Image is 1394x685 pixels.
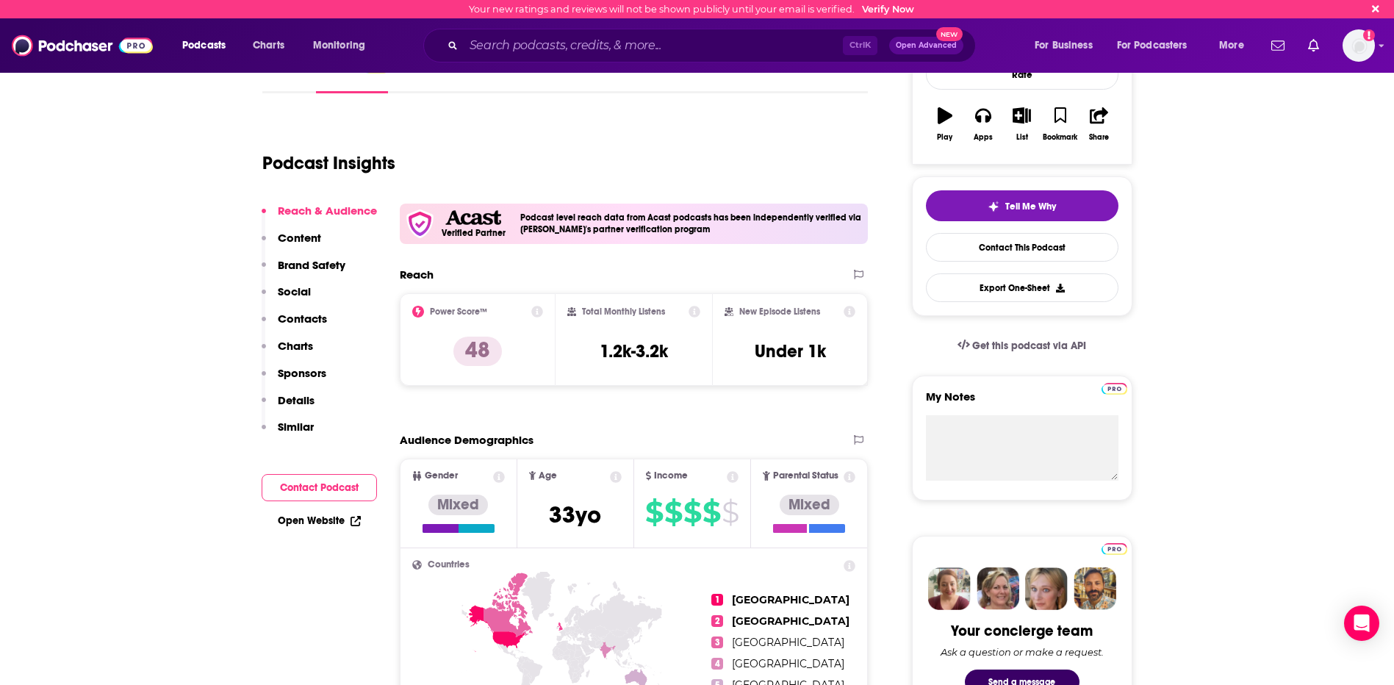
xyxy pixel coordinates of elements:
[464,34,843,57] input: Search podcasts, credits, & more...
[1343,29,1375,62] img: User Profile
[926,190,1118,221] button: tell me why sparkleTell Me Why
[406,209,434,238] img: verfied icon
[278,514,361,527] a: Open Website
[1107,34,1209,57] button: open menu
[278,231,321,245] p: Content
[430,306,487,317] h2: Power Score™
[1219,35,1244,56] span: More
[400,433,533,447] h2: Audience Demographics
[262,393,315,420] button: Details
[739,306,820,317] h2: New Episode Listens
[1344,606,1379,641] div: Open Intercom Messenger
[722,501,739,524] span: $
[262,204,377,231] button: Reach & Audience
[278,204,377,218] p: Reach & Audience
[711,615,723,627] span: 2
[437,29,990,62] div: Search podcasts, credits, & more...
[1102,541,1127,555] a: Pro website
[243,34,293,57] a: Charts
[732,636,844,649] span: [GEOGRAPHIC_DATA]
[262,284,311,312] button: Social
[972,340,1086,352] span: Get this podcast via API
[12,32,153,60] img: Podchaser - Follow, Share and Rate Podcasts
[1025,567,1068,610] img: Jules Profile
[1035,35,1093,56] span: For Business
[683,501,701,524] span: $
[453,337,502,366] p: 48
[409,60,478,93] a: Episodes131
[262,152,395,174] h1: Podcast Insights
[780,495,839,515] div: Mixed
[964,98,1002,151] button: Apps
[926,273,1118,302] button: Export One-Sheet
[732,657,844,670] span: [GEOGRAPHIC_DATA]
[696,60,732,93] a: Similar
[843,36,877,55] span: Ctrl K
[946,328,1099,364] a: Get this podcast via API
[262,231,321,258] button: Content
[549,501,601,529] span: 33 yo
[182,35,226,56] span: Podcasts
[1016,133,1028,142] div: List
[926,390,1118,415] label: My Notes
[600,340,668,362] h3: 1.2k-3.2k
[711,636,723,648] span: 3
[1002,98,1041,151] button: List
[1363,29,1375,41] svg: Email not verified
[303,34,384,57] button: open menu
[1209,34,1262,57] button: open menu
[278,393,315,407] p: Details
[974,133,993,142] div: Apps
[172,34,245,57] button: open menu
[732,614,849,628] span: [GEOGRAPHIC_DATA]
[442,229,506,237] h5: Verified Partner
[428,495,488,515] div: Mixed
[773,471,838,481] span: Parental Status
[1089,133,1109,142] div: Share
[428,560,470,570] span: Countries
[278,258,345,272] p: Brand Safety
[262,339,313,366] button: Charts
[862,4,914,15] a: Verify Now
[253,35,284,56] span: Charts
[278,339,313,353] p: Charts
[889,37,963,54] button: Open AdvancedNew
[1024,34,1111,57] button: open menu
[278,312,327,326] p: Contacts
[278,366,326,380] p: Sponsors
[755,340,826,362] h3: Under 1k
[313,35,365,56] span: Monitoring
[951,622,1093,640] div: Your concierge team
[1117,35,1188,56] span: For Podcasters
[278,284,311,298] p: Social
[262,474,377,501] button: Contact Podcast
[1102,383,1127,395] img: Podchaser Pro
[520,212,863,234] h4: Podcast level reach data from Acast podcasts has been independently verified via [PERSON_NAME]'s ...
[1102,543,1127,555] img: Podchaser Pro
[645,501,663,524] span: $
[400,268,434,281] h2: Reach
[926,98,964,151] button: Play
[937,133,952,142] div: Play
[425,471,458,481] span: Gender
[1005,201,1056,212] span: Tell Me Why
[1041,98,1079,151] button: Bookmark
[711,594,723,606] span: 1
[926,60,1118,90] div: Rate
[539,471,557,481] span: Age
[1343,29,1375,62] span: Logged in as dresnic
[262,420,314,447] button: Similar
[1079,98,1118,151] button: Share
[1102,381,1127,395] a: Pro website
[664,501,682,524] span: $
[1302,33,1325,58] a: Show notifications dropdown
[654,471,688,481] span: Income
[928,567,971,610] img: Sydney Profile
[445,210,501,226] img: Acast
[1074,567,1116,610] img: Jon Profile
[988,201,999,212] img: tell me why sparkle
[582,306,665,317] h2: Total Monthly Listens
[636,60,675,93] a: Lists2
[262,366,326,393] button: Sponsors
